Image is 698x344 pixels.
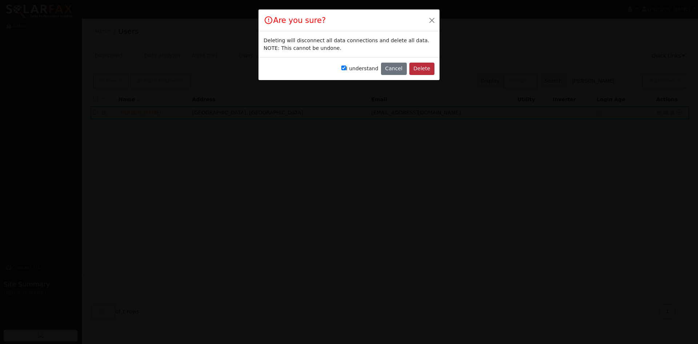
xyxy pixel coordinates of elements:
h4: Are you sure? [264,15,326,26]
input: I understand [341,66,346,70]
button: Delete [409,63,434,75]
div: Deleting will disconnect all data connections and delete all data. NOTE: This cannot be undone. [264,37,434,52]
label: I understand [341,65,378,72]
button: Cancel [381,63,407,75]
button: Close [427,15,437,25]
